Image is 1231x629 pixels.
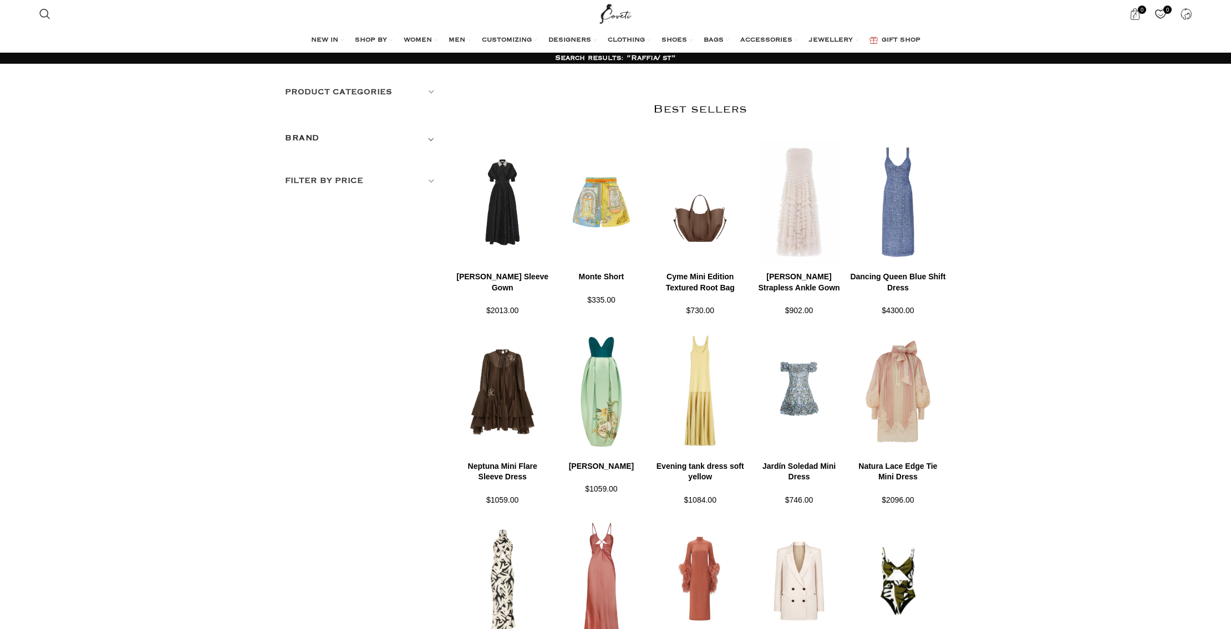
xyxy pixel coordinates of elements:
h4: Natura Lace Edge Tie Mini Dress [850,461,946,483]
div: My Wishlist [1149,3,1172,25]
img: Toteme-Evening-tank-dress-soft-yellow-541928_nobg.png [652,325,748,458]
img: Alemais-Anita-Gown.jpg [553,325,649,458]
span: CUSTOMIZING [482,36,532,45]
h4: [PERSON_NAME] [553,461,649,472]
a: SHOES [662,29,693,52]
h4: Cyme Mini Edition Textured Root Bag [652,272,748,293]
span: GIFT SHOP [882,36,920,45]
span: ACCESSORIES [740,36,792,45]
a: 0 [1124,3,1147,25]
a: Dancing Queen Blue Shift Dress $4300.00 [850,272,946,317]
a: Site logo [597,8,634,18]
h5: Filter by price [285,175,438,187]
h4: Monte Short [553,272,649,283]
h5: BRAND [285,132,319,144]
img: Rebecca-Vallance-Esther-Short-Sleeve-Gown-7-scaled.jpg [455,136,551,269]
h4: Evening tank dress soft yellow [652,461,748,483]
img: GiftBag [869,37,878,44]
img: Markarian-Dancing-Queen-Blue-Shift-Dress-scaled.jpg [850,136,946,269]
a: MEN [449,29,471,52]
a: CUSTOMIZING [482,29,537,52]
h2: Best sellers [455,103,947,116]
a: Evening tank dress soft yellow $1084.00 [652,461,748,507]
img: Polene-73.png [652,136,748,269]
a: Search [34,3,56,25]
div: Main navigation [34,29,1198,52]
h4: Neptuna Mini Flare Sleeve Dress [455,461,551,483]
a: Neptuna Mini Flare Sleeve Dress $1059.00 [455,461,551,507]
span: DESIGNERS [548,36,591,45]
a: CLOTHING [608,29,650,52]
h4: [PERSON_NAME] Sleeve Gown [455,272,551,293]
span: $2096.00 [882,495,914,504]
span: CLOTHING [608,36,645,45]
a: WOMEN [404,29,438,52]
span: $1059.00 [486,495,518,504]
a: Cyme Mini Edition Textured Root Bag $730.00 [652,272,748,317]
img: Alemais-Neptuna-Mini-Flare-Sleeve-Dress.jpg [455,325,551,458]
span: WOMEN [404,36,432,45]
span: SHOP BY [355,36,387,45]
a: [PERSON_NAME] $1059.00 [553,461,649,495]
a: Natura Lace Edge Tie Mini Dress $2096.00 [850,461,946,507]
h4: [PERSON_NAME] Strapless Ankle Gown [751,272,847,293]
a: DESIGNERS [548,29,597,52]
span: 0 [1138,6,1146,14]
span: MEN [449,36,465,45]
span: NEW IN [311,36,338,45]
a: BAGS [704,29,729,52]
img: Needle-and-Thread-Hattie-Ruffle-Strapless-Ankle-Gown-3.jpg [751,136,847,269]
div: Toggle filter [285,131,438,151]
span: $902.00 [785,306,813,315]
a: Monte Short $335.00 [553,272,649,306]
span: $1059.00 [585,484,617,493]
span: $730.00 [686,306,714,315]
a: Jardín Soledad Mini Dress $746.00 [751,461,847,507]
span: SHOES [662,36,687,45]
span: $746.00 [785,495,813,504]
span: 0 [1163,6,1172,14]
h1: Search results: “Raffia/ st” [555,53,676,63]
h5: Product categories [285,86,438,98]
span: $2013.00 [486,306,518,315]
h4: Dancing Queen Blue Shift Dress [850,272,946,293]
img: Agua-By-Agua-Bendita-Jardin-Soledad-Mini-Dress-scaled.jpg [751,325,847,458]
span: $4300.00 [882,306,914,315]
a: ACCESSORIES [740,29,798,52]
a: NEW IN [311,29,344,52]
h4: Jardín Soledad Mini Dress [751,461,847,483]
span: JEWELLERY [809,36,853,45]
a: JEWELLERY [809,29,858,52]
img: Alemais-Monte-Short-3.jpg [553,136,649,269]
a: 0 [1149,3,1172,25]
span: BAGS [704,36,724,45]
span: $1084.00 [684,495,716,504]
span: $335.00 [587,295,615,304]
img: Zimmermann-Natura-Lace-Edge-Tie-Mini-Dress.jpg [850,325,946,458]
a: [PERSON_NAME] Sleeve Gown $2013.00 [455,272,551,317]
a: SHOP BY [355,29,393,52]
a: [PERSON_NAME] Strapless Ankle Gown $902.00 [751,272,847,317]
a: GIFT SHOP [869,29,920,52]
